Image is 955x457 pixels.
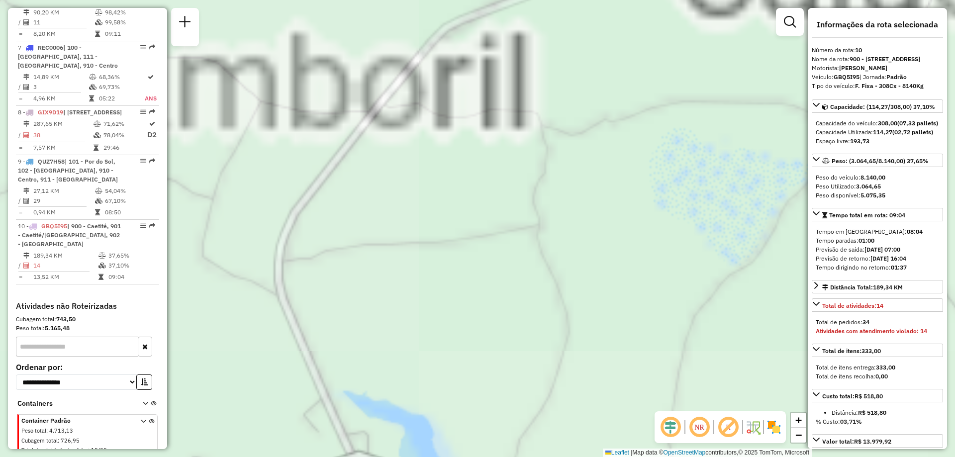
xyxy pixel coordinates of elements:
[89,74,96,80] i: % de utilização do peso
[795,429,802,441] span: −
[855,46,862,54] strong: 10
[33,93,89,103] td: 4,96 KM
[91,447,107,454] span: 15/35
[18,82,23,92] td: /
[95,188,102,194] i: % de utilização do peso
[33,72,89,82] td: 14,89 KM
[664,449,706,456] a: OpenStreetMap
[812,20,943,29] h4: Informações da rota selecionada
[98,82,144,92] td: 69,73%
[144,93,157,103] td: ANS
[18,44,118,69] span: 7 -
[46,427,48,434] span: :
[18,196,23,206] td: /
[103,119,147,129] td: 71,62%
[18,143,23,153] td: =
[104,186,155,196] td: 54,04%
[822,283,903,292] div: Distância Total:
[149,44,155,50] em: Rota exportada
[858,409,886,416] strong: R$ 518,80
[605,449,629,456] a: Leaflet
[812,115,943,150] div: Capacidade: (114,27/308,00) 37,10%
[832,408,939,417] li: Distância:
[33,207,95,217] td: 0,94 KM
[791,413,806,428] a: Zoom in
[108,251,155,261] td: 37,65%
[175,12,195,34] a: Nova sessão e pesquisa
[875,372,888,380] strong: 0,00
[23,121,29,127] i: Distância Total
[855,392,883,400] strong: R$ 518,80
[18,158,118,183] span: 9 -
[816,137,939,146] div: Espaço livre:
[49,427,73,434] span: 4.713,13
[45,324,70,332] strong: 5.165,48
[16,324,159,333] div: Peso total:
[33,29,95,39] td: 8,20 KM
[907,228,923,235] strong: 08:04
[816,119,939,128] div: Capacidade do veículo:
[21,437,58,444] span: Cubagem total
[98,253,106,259] i: % de utilização do peso
[136,374,152,390] button: Ordem crescente
[850,137,869,145] strong: 193,73
[104,196,155,206] td: 67,10%
[95,209,100,215] i: Tempo total em rota
[850,55,920,63] strong: 900 - [STREET_ADDRESS]
[104,29,155,39] td: 09:11
[33,143,93,153] td: 7,57 KM
[23,19,29,25] i: Total de Atividades
[780,12,800,32] a: Exibir filtros
[95,31,100,37] i: Tempo total em rota
[812,208,943,221] a: Tempo total em rota: 09:04
[33,272,98,282] td: 13,52 KM
[812,169,943,204] div: Peso: (3.064,65/8.140,00) 37,65%
[18,261,23,271] td: /
[812,82,943,91] div: Tipo do veículo:
[108,272,155,282] td: 09:04
[812,154,943,167] a: Peso: (3.064,65/8.140,00) 37,65%
[861,347,881,355] strong: 333,00
[98,93,144,103] td: 05:22
[716,415,740,439] span: Exibir rótulo
[21,427,46,434] span: Peso total
[38,44,63,51] span: REC0006
[23,74,29,80] i: Distância Total
[18,158,118,183] span: | 101 - Por do Sol, 102 - [GEOGRAPHIC_DATA], 910 - Centro, 911 - [GEOGRAPHIC_DATA]
[892,128,933,136] strong: (02,72 pallets)
[891,264,907,271] strong: 01:37
[830,103,935,110] span: Capacidade: (114,27/308,00) 37,10%
[829,211,905,219] span: Tempo total em rota: 09:04
[95,19,102,25] i: % de utilização da cubagem
[822,437,891,446] div: Valor total:
[149,158,155,164] em: Rota exportada
[23,263,29,269] i: Total de Atividades
[94,145,98,151] i: Tempo total em rota
[23,188,29,194] i: Distância Total
[149,121,155,127] i: Rota otimizada
[766,419,782,435] img: Exibir/Ocultar setores
[140,109,146,115] em: Opções
[631,449,632,456] span: |
[873,128,892,136] strong: 114,27
[745,419,761,435] img: Fluxo de ruas
[98,263,106,269] i: % de utilização da cubagem
[104,7,155,17] td: 98,42%
[58,437,59,444] span: :
[864,246,900,253] strong: [DATE] 07:00
[33,261,98,271] td: 14
[659,415,682,439] span: Ocultar deslocamento
[140,223,146,229] em: Opções
[876,364,895,371] strong: 333,00
[839,64,887,72] strong: [PERSON_NAME]
[816,191,939,200] div: Peso disponível:
[812,99,943,113] a: Capacidade: (114,27/308,00) 37,10%
[98,274,103,280] i: Tempo total em rota
[859,237,874,244] strong: 01:00
[603,449,812,457] div: Map data © contributors,© 2025 TomTom, Microsoft
[21,416,129,425] span: Container Padrão
[89,95,94,101] i: Tempo total em rota
[149,223,155,229] em: Rota exportada
[859,73,907,81] span: | Jornada:
[23,132,29,138] i: Total de Atividades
